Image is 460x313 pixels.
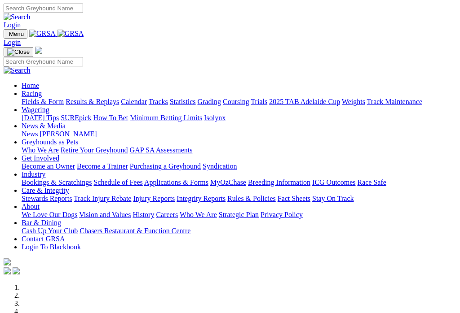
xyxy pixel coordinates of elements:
[4,39,21,46] a: Login
[203,162,237,170] a: Syndication
[4,66,31,74] img: Search
[130,162,201,170] a: Purchasing a Greyhound
[13,267,20,274] img: twitter.svg
[22,114,59,122] a: [DATE] Tips
[22,203,40,210] a: About
[4,13,31,21] img: Search
[22,130,456,138] div: News & Media
[22,162,75,170] a: Become an Owner
[198,98,221,105] a: Grading
[22,235,65,243] a: Contact GRSA
[93,114,128,122] a: How To Bet
[219,211,259,218] a: Strategic Plan
[4,267,11,274] img: facebook.svg
[210,178,246,186] a: MyOzChase
[77,162,128,170] a: Become a Trainer
[269,98,340,105] a: 2025 TAB Adelaide Cup
[4,47,33,57] button: Toggle navigation
[223,98,249,105] a: Coursing
[57,30,84,38] img: GRSA
[204,114,226,122] a: Isolynx
[312,195,354,202] a: Stay On Track
[22,138,78,146] a: Greyhounds as Pets
[4,258,11,265] img: logo-grsa-white.png
[22,187,69,194] a: Care & Integrity
[40,130,97,138] a: [PERSON_NAME]
[79,211,131,218] a: Vision and Values
[22,122,66,130] a: News & Media
[22,195,72,202] a: Stewards Reports
[342,98,365,105] a: Weights
[22,170,45,178] a: Industry
[22,243,81,251] a: Login To Blackbook
[35,47,42,54] img: logo-grsa-white.png
[22,178,456,187] div: Industry
[22,98,456,106] div: Racing
[177,195,226,202] a: Integrity Reports
[22,146,456,154] div: Greyhounds as Pets
[74,195,131,202] a: Track Injury Rebate
[261,211,303,218] a: Privacy Policy
[357,178,386,186] a: Race Safe
[80,227,190,235] a: Chasers Restaurant & Function Centre
[22,130,38,138] a: News
[22,211,77,218] a: We Love Our Dogs
[22,227,456,235] div: Bar & Dining
[22,178,92,186] a: Bookings & Scratchings
[180,211,217,218] a: Who We Are
[22,106,49,113] a: Wagering
[4,29,27,39] button: Toggle navigation
[22,162,456,170] div: Get Involved
[22,98,64,105] a: Fields & Form
[66,98,119,105] a: Results & Replays
[22,195,456,203] div: Care & Integrity
[61,146,128,154] a: Retire Your Greyhound
[227,195,276,202] a: Rules & Policies
[7,48,30,56] img: Close
[22,82,39,89] a: Home
[4,21,21,29] a: Login
[367,98,422,105] a: Track Maintenance
[121,98,147,105] a: Calendar
[133,211,154,218] a: History
[248,178,310,186] a: Breeding Information
[133,195,175,202] a: Injury Reports
[22,227,78,235] a: Cash Up Your Club
[130,146,193,154] a: GAP SA Assessments
[251,98,267,105] a: Trials
[22,114,456,122] div: Wagering
[93,178,142,186] a: Schedule of Fees
[29,30,56,38] img: GRSA
[149,98,168,105] a: Tracks
[22,90,42,97] a: Racing
[4,4,83,13] input: Search
[22,211,456,219] div: About
[130,114,202,122] a: Minimum Betting Limits
[278,195,310,202] a: Fact Sheets
[22,154,59,162] a: Get Involved
[9,30,24,37] span: Menu
[144,178,208,186] a: Applications & Forms
[312,178,355,186] a: ICG Outcomes
[22,146,59,154] a: Who We Are
[4,57,83,66] input: Search
[156,211,178,218] a: Careers
[170,98,196,105] a: Statistics
[22,219,61,226] a: Bar & Dining
[61,114,91,122] a: SUREpick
